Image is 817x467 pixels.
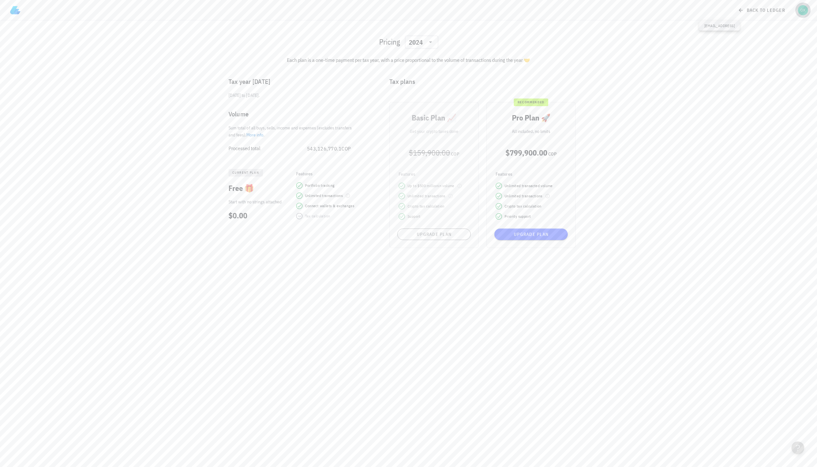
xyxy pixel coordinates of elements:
[505,203,542,209] span: Crypto tax calculation
[505,183,553,189] span: Unlimited transacted volume
[384,71,594,92] div: Tax plans
[518,99,544,106] span: recommended
[10,5,20,15] img: LedgiFi
[494,229,568,240] button: Upgrade plan
[229,183,254,193] span: Free 🎁
[229,210,247,221] span: $0.00
[548,151,556,157] span: COP
[505,193,543,199] span: Unlimited transactions
[305,213,330,219] div: Tax calculation
[497,231,565,237] span: Upgrade plan
[223,71,364,92] div: Tax year [DATE]
[341,145,351,152] span: COP
[305,182,335,189] span: Portfolio tracking
[307,145,342,152] span: 543,126,770.1
[223,104,364,124] div: Volume
[229,198,287,205] p: Start with no strings attached
[739,7,785,13] span: back to ledger
[409,39,423,46] div: 2024
[305,193,343,199] span: Unlimited transactions
[512,113,551,123] span: Pro Plan 🚀
[405,36,438,48] div: 2024
[798,5,808,15] div: avatar
[505,213,531,220] span: Priority support
[232,169,259,177] span: current plan
[223,92,364,104] div: [DATE] to [DATE].
[220,52,598,68] div: Each plan is a one-time payment per tax year, with a price proportional to the volume of transact...
[305,203,355,209] span: Connect wallets & exchanges
[734,4,790,16] a: back to ledger
[492,128,570,135] p: All included, no limits
[229,145,307,151] div: Processed total
[506,148,547,158] span: $799,900.00
[223,124,364,138] div: Sum total of all buys, sells, income and expenses (excludes transfers and fees). .
[246,132,264,138] a: More info
[379,37,400,47] h2: Pricing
